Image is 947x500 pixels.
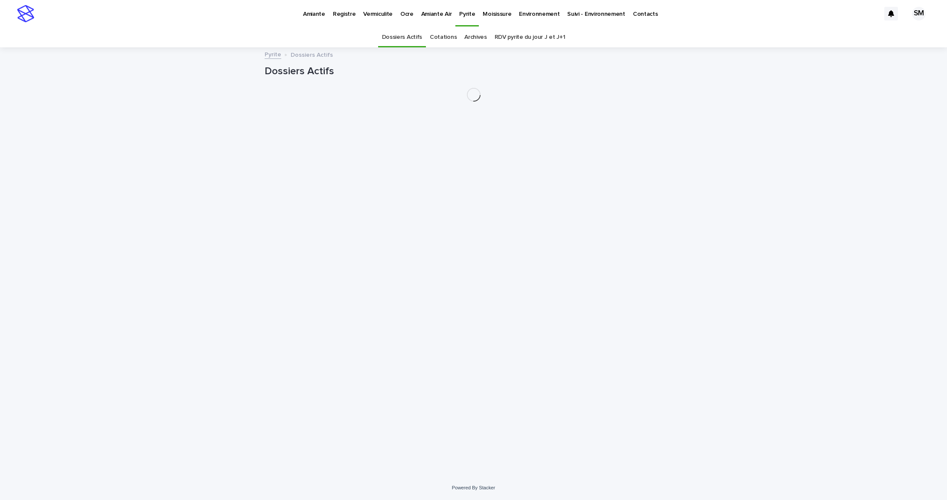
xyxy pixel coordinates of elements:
a: Archives [464,27,487,47]
a: Pyrite [265,49,281,59]
img: stacker-logo-s-only.png [17,5,34,22]
h1: Dossiers Actifs [265,65,683,78]
a: Powered By Stacker [452,485,495,490]
p: Dossiers Actifs [291,49,333,59]
a: RDV pyrite du jour J et J+1 [495,27,565,47]
div: SM [912,7,926,20]
a: Cotations [430,27,457,47]
a: Dossiers Actifs [382,27,422,47]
